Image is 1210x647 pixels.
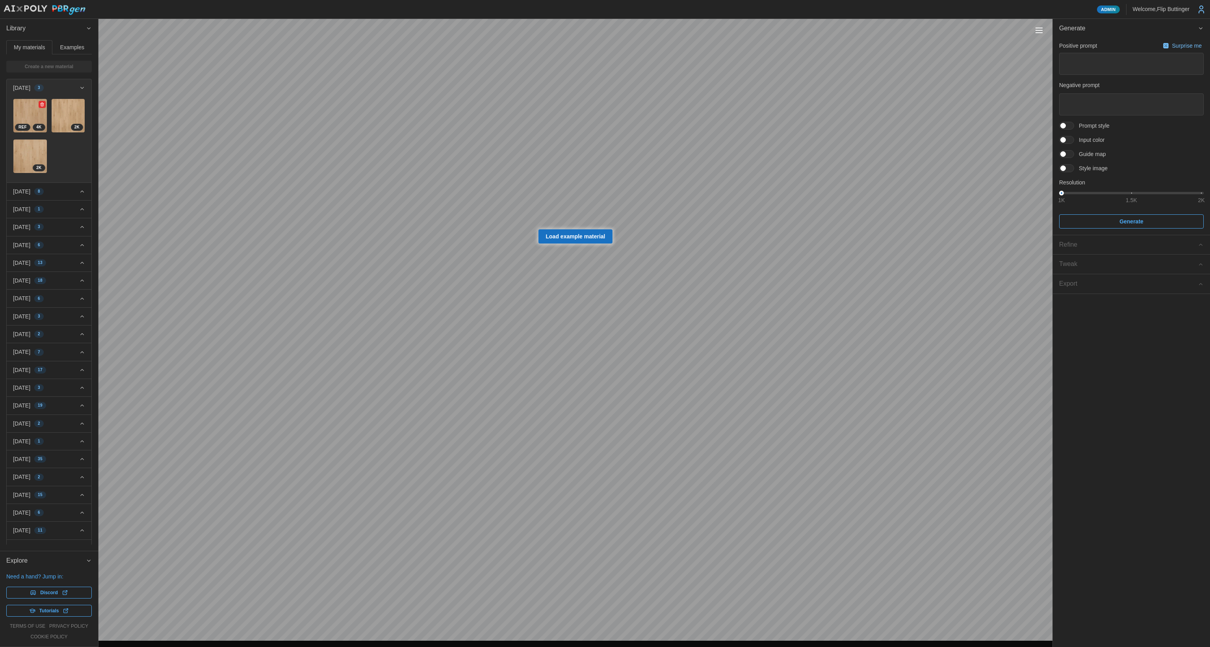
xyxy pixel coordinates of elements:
[1059,235,1198,255] span: Refine
[1059,19,1198,38] span: Generate
[1034,25,1045,36] button: Toggle viewport controls
[1172,42,1203,50] p: Surprise me
[60,45,84,50] span: Examples
[7,343,91,361] button: [DATE]7
[13,205,30,213] p: [DATE]
[7,325,91,343] button: [DATE]2
[38,385,40,391] span: 3
[7,486,91,504] button: [DATE]15
[7,540,91,557] button: [DATE]21
[7,504,91,521] button: [DATE]6
[40,587,58,598] span: Discord
[1059,214,1204,229] button: Generate
[7,397,91,414] button: [DATE]19
[1053,38,1210,235] div: Generate
[13,294,30,302] p: [DATE]
[38,224,40,230] span: 3
[7,254,91,271] button: [DATE]13
[1074,136,1104,144] span: Input color
[38,438,40,444] span: 1
[7,272,91,289] button: [DATE]18
[13,348,30,356] p: [DATE]
[38,456,43,462] span: 35
[38,188,40,195] span: 8
[13,99,47,133] a: QAYmIAaKeQ3elvxfXVOq4KREF
[30,634,67,640] a: cookie policy
[1133,5,1190,13] p: Welcome, Flip Buttinger
[1059,178,1204,186] p: Resolution
[13,491,30,499] p: [DATE]
[1053,274,1210,294] button: Export
[7,450,91,468] button: [DATE]35
[38,206,40,212] span: 1
[74,124,80,130] span: 2 K
[13,366,30,374] p: [DATE]
[7,236,91,254] button: [DATE]6
[38,492,43,498] span: 15
[13,84,30,92] p: [DATE]
[13,241,30,249] p: [DATE]
[1059,274,1198,294] span: Export
[7,218,91,236] button: [DATE]3
[39,605,59,616] span: Tutorials
[7,522,91,539] button: [DATE]11
[13,259,30,267] p: [DATE]
[1059,81,1204,89] p: Negative prompt
[36,124,41,130] span: 4 K
[7,79,91,97] button: [DATE]3
[13,473,30,481] p: [DATE]
[1101,6,1115,13] span: Admin
[6,573,92,580] p: Need a hand? Jump in:
[38,367,43,373] span: 17
[7,201,91,218] button: [DATE]1
[13,223,30,231] p: [DATE]
[13,277,30,284] p: [DATE]
[13,545,30,552] p: [DATE]
[13,455,30,463] p: [DATE]
[13,402,30,409] p: [DATE]
[13,99,47,132] img: QAYmIAaKeQ3elvxfXVOq
[7,183,91,200] button: [DATE]8
[14,45,45,50] span: My materials
[49,623,88,630] a: privacy policy
[7,290,91,307] button: [DATE]6
[6,551,86,571] span: Explore
[10,623,45,630] a: terms of use
[7,308,91,325] button: [DATE]3
[3,5,86,15] img: AIxPoly PBRgen
[38,277,43,284] span: 18
[7,97,91,182] div: [DATE]3
[7,468,91,485] button: [DATE]2
[6,587,92,599] a: Discord
[546,230,605,243] span: Load example material
[7,415,91,432] button: [DATE]2
[13,139,47,173] a: Ig20h3FqCRSVFcfPEMuO2K
[6,605,92,617] a: Tutorials
[1119,215,1143,228] span: Generate
[6,19,86,38] span: Library
[38,474,40,480] span: 2
[1074,122,1110,130] span: Prompt style
[38,296,40,302] span: 6
[38,349,40,355] span: 7
[38,242,40,248] span: 6
[13,420,30,428] p: [DATE]
[1053,255,1210,274] button: Tweak
[1053,19,1210,38] button: Generate
[38,420,40,427] span: 2
[19,124,27,130] span: REF
[1074,150,1106,158] span: Guide map
[38,527,43,534] span: 11
[1161,40,1204,51] button: Surprise me
[7,379,91,396] button: [DATE]3
[13,384,30,392] p: [DATE]
[38,509,40,516] span: 6
[36,165,41,171] span: 2 K
[25,61,73,72] span: Create a new material
[52,99,85,132] img: 9JZobSCd3mj9jVMPweIK
[13,188,30,195] p: [DATE]
[13,509,30,517] p: [DATE]
[7,433,91,450] button: [DATE]1
[1059,255,1198,274] span: Tweak
[1059,42,1097,50] p: Positive prompt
